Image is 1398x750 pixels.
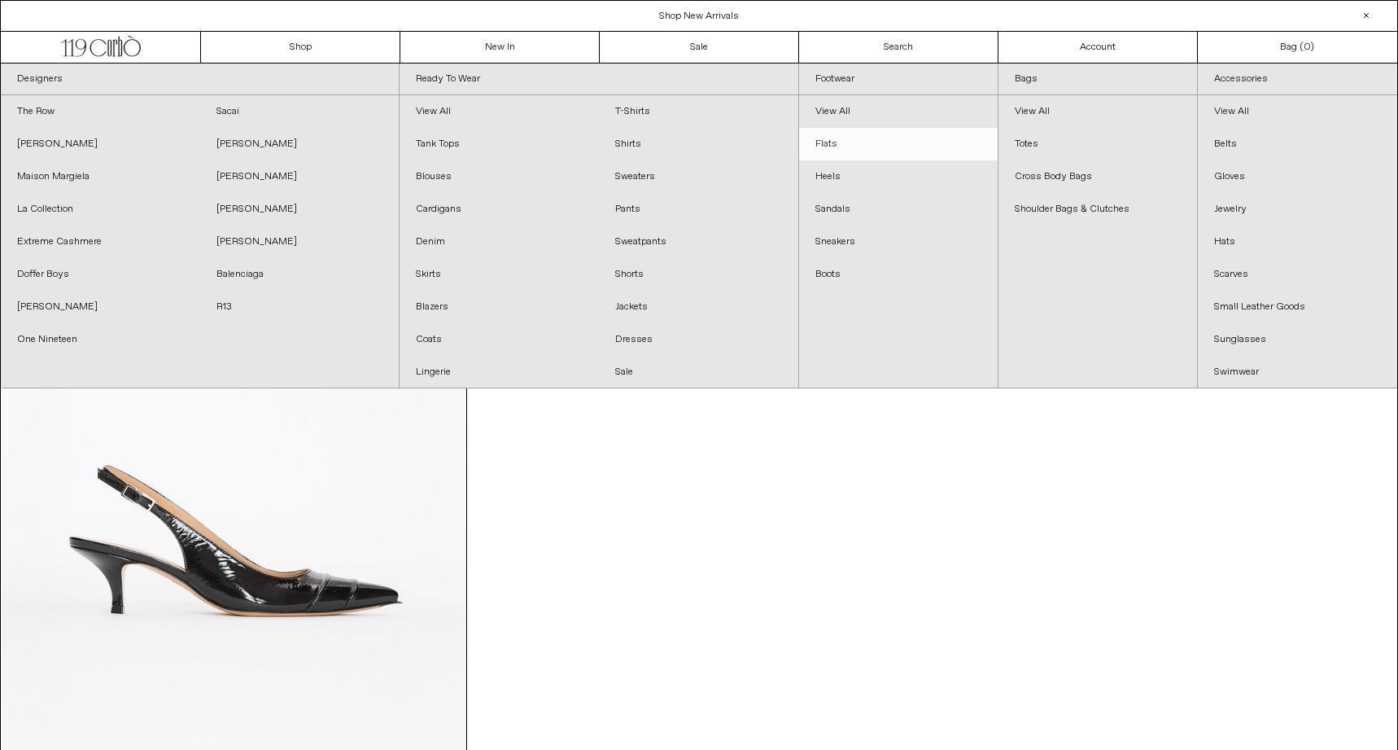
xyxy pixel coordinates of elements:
[600,32,799,63] a: Sale
[599,356,798,388] a: Sale
[799,226,998,258] a: Sneakers
[599,193,798,226] a: Pants
[1198,356,1397,388] a: Swimwear
[599,323,798,356] a: Dresses
[1,64,399,95] a: Designers
[599,258,798,291] a: Shorts
[400,291,599,323] a: Blazers
[1,95,200,128] a: The Row
[400,128,599,160] a: Tank Tops
[599,160,798,193] a: Sweaters
[799,258,998,291] a: Boots
[400,64,797,95] a: Ready To Wear
[998,64,1197,95] a: Bags
[599,95,798,128] a: T-Shirts
[400,323,599,356] a: Coats
[400,226,599,258] a: Denim
[200,193,400,226] a: [PERSON_NAME]
[1,258,200,291] a: Doffer Boys
[799,64,998,95] a: Footwear
[1304,41,1310,54] span: 0
[200,128,400,160] a: [PERSON_NAME]
[400,356,599,388] a: Lingerie
[1198,128,1397,160] a: Belts
[1,226,200,258] a: Extreme Cashmere
[1304,40,1314,55] span: )
[1198,226,1397,258] a: Hats
[599,291,798,323] a: Jackets
[1,193,200,226] a: La Collection
[1198,32,1397,63] a: Bag ()
[201,32,400,63] a: Shop
[400,258,599,291] a: Skirts
[200,226,400,258] a: [PERSON_NAME]
[1198,323,1397,356] a: Sunglasses
[599,226,798,258] a: Sweatpants
[799,128,998,160] a: Flats
[998,128,1197,160] a: Totes
[799,95,998,128] a: View All
[998,32,1198,63] a: Account
[400,193,599,226] a: Cardigans
[1198,258,1397,291] a: Scarves
[200,95,400,128] a: Sacai
[1,291,200,323] a: [PERSON_NAME]
[799,160,998,193] a: Heels
[200,160,400,193] a: [PERSON_NAME]
[200,291,400,323] a: R13
[799,193,998,226] a: Sandals
[998,95,1197,128] a: View All
[998,160,1197,193] a: Cross Body Bags
[659,10,739,23] a: Shop New Arrivals
[1198,64,1397,95] a: Accessories
[400,95,599,128] a: View All
[400,160,599,193] a: Blouses
[599,128,798,160] a: Shirts
[1198,291,1397,323] a: Small Leather Goods
[799,32,998,63] a: Search
[1,160,200,193] a: Maison Margiela
[400,32,600,63] a: New In
[998,193,1197,226] a: Shoulder Bags & Clutches
[1,128,200,160] a: [PERSON_NAME]
[1198,160,1397,193] a: Gloves
[1198,193,1397,226] a: Jewelry
[1,323,200,356] a: One Nineteen
[1198,95,1397,128] a: View All
[200,258,400,291] a: Balenciaga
